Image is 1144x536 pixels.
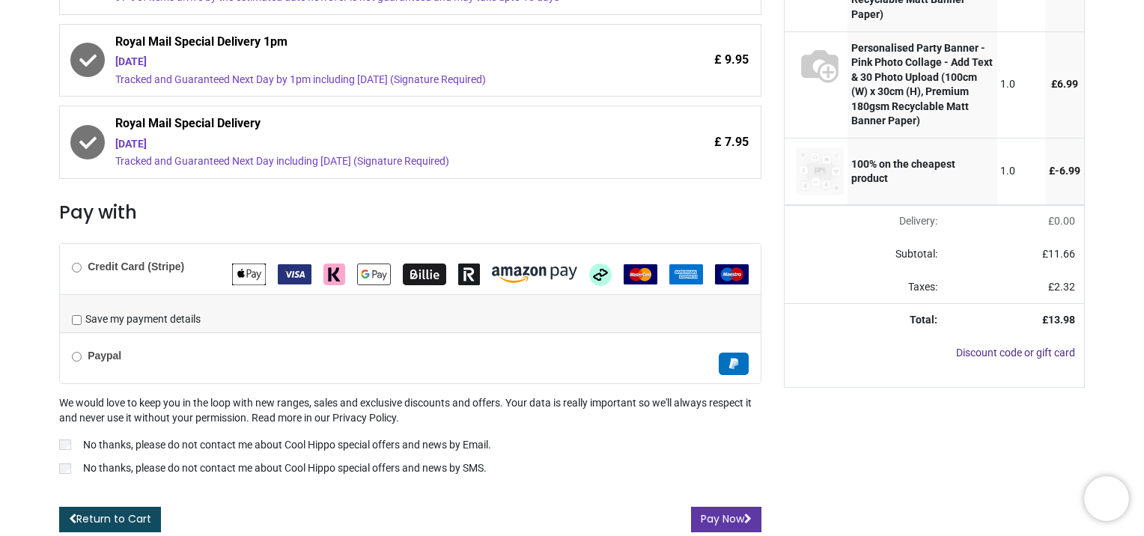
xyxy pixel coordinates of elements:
strong: 100% on the cheapest product [851,158,955,185]
div: [DATE] [115,55,622,70]
img: Amazon Pay [492,267,577,283]
img: Maestro [715,264,749,284]
strong: £ [1042,314,1075,326]
p: No thanks, please do not contact me about Cool Hippo special offers and news by SMS. [83,461,487,476]
img: 100% on the cheapest product [796,147,844,195]
span: Billie [403,268,446,280]
img: Apple Pay [232,264,266,285]
input: Paypal [72,352,82,362]
img: Billie [403,264,446,285]
span: Google Pay [357,268,391,280]
label: Save my payment details [72,312,201,327]
a: Discount code or gift card [956,347,1075,359]
span: £ [1048,215,1075,227]
img: S66307 - [BN-00865-100W30H-BANNER_NW] Personalised Party Banner - Pink Photo Collage - Add Text &... [796,41,844,89]
div: 1.0 [1000,77,1041,92]
span: Klarna [323,268,345,280]
img: Afterpay Clearpay [589,264,612,286]
span: Apple Pay [232,268,266,280]
span: American Express [669,268,703,280]
img: Klarna [323,264,345,285]
b: Paypal [88,350,121,362]
img: MasterCard [624,264,657,284]
td: Subtotal: [785,238,946,271]
span: MasterCard [624,268,657,280]
span: -﻿6.99 [1055,165,1080,177]
span: Royal Mail Special Delivery 1pm [115,34,622,55]
span: Maestro [715,268,749,280]
span: £ 9.95 [714,52,749,68]
iframe: Brevo live chat [1084,476,1129,521]
span: £ [1051,78,1078,90]
div: Tracked and Guaranteed Next Day including [DATE] (Signature Required) [115,154,622,169]
span: Revolut Pay [458,268,480,280]
span: VISA [278,268,311,280]
h3: Pay with [59,200,761,225]
span: 0.00 [1054,215,1075,227]
span: £ [1042,248,1075,260]
strong: Personalised Party Banner - Pink Photo Collage - Add Text & 30 Photo Upload (100cm (W) x 30cm (H)... [851,42,993,127]
img: Revolut Pay [458,264,480,285]
span: Paypal [719,357,749,369]
img: American Express [669,264,703,284]
input: Save my payment details [72,315,82,325]
span: Amazon Pay [492,268,577,280]
span: Afterpay Clearpay [589,268,612,280]
span: 11.66 [1048,248,1075,260]
img: VISA [278,264,311,284]
div: [DATE] [115,137,622,152]
span: £ [1049,165,1080,177]
img: Paypal [719,353,749,375]
img: Google Pay [357,264,391,285]
input: Credit Card (Stripe) [72,263,82,272]
span: 6.99 [1057,78,1078,90]
a: Return to Cart [59,507,161,532]
div: 1.0 [1000,164,1041,179]
span: 13.98 [1048,314,1075,326]
span: Royal Mail Special Delivery [115,115,622,136]
td: Delivery will be updated after choosing a new delivery method [785,205,946,238]
button: Pay Now [691,507,761,532]
span: £ [1048,281,1075,293]
p: No thanks, please do not contact me about Cool Hippo special offers and news by Email. [83,438,491,453]
b: Credit Card (Stripe) [88,261,184,272]
strong: Total: [910,314,937,326]
span: £ 7.95 [714,134,749,150]
div: We would love to keep you in the loop with new ranges, sales and exclusive discounts and offers. ... [59,396,761,478]
div: Tracked and Guaranteed Next Day by 1pm including [DATE] (Signature Required) [115,73,622,88]
input: No thanks, please do not contact me about Cool Hippo special offers and news by Email. [59,439,71,450]
span: 2.32 [1054,281,1075,293]
td: Taxes: [785,271,946,304]
input: No thanks, please do not contact me about Cool Hippo special offers and news by SMS. [59,463,71,474]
